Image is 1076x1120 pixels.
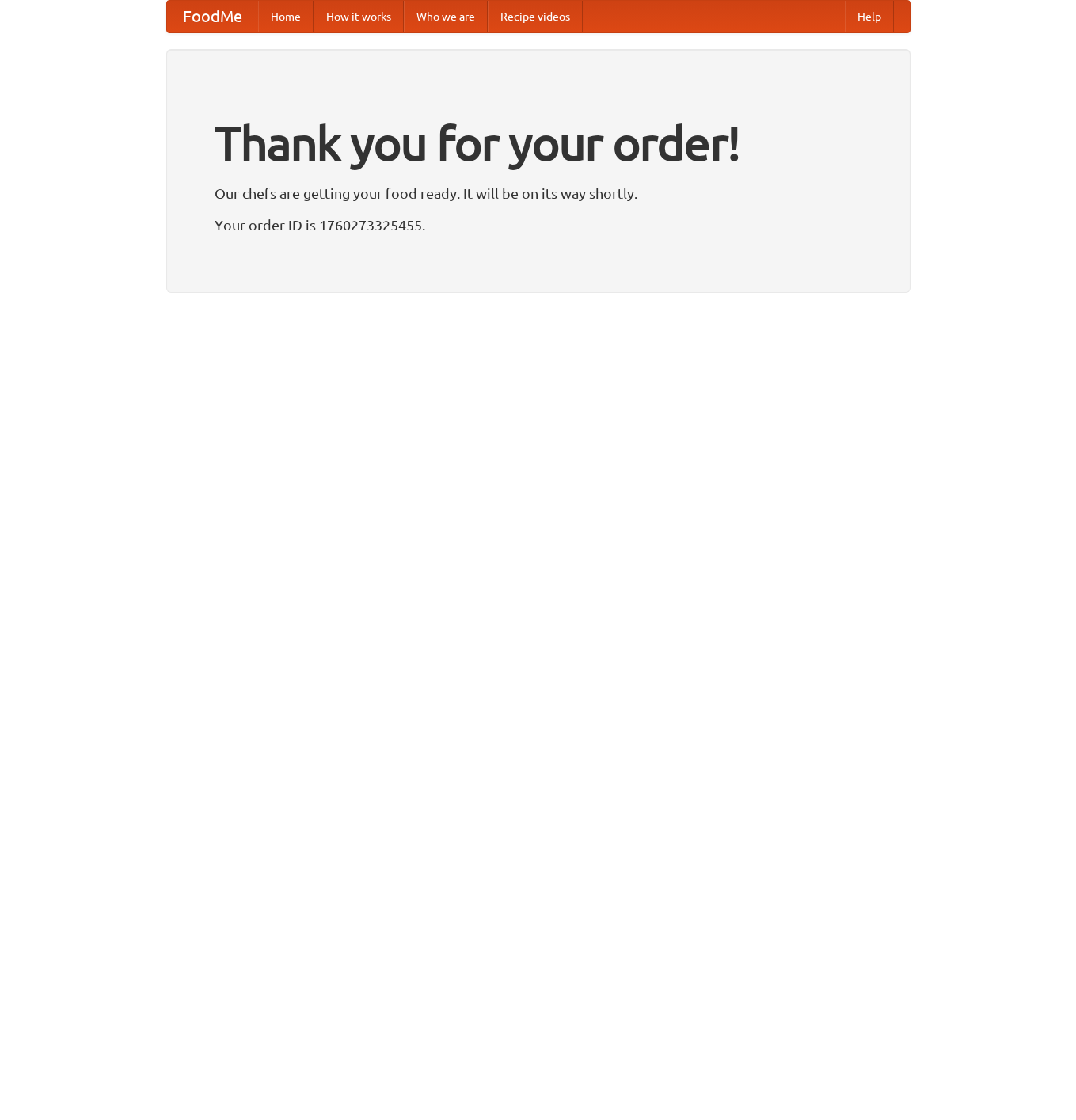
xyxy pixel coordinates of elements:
a: How it works [314,1,404,32]
p: Our chefs are getting your food ready. It will be on its way shortly. [215,181,862,205]
a: Recipe videos [488,1,583,32]
h1: Thank you for your order! [215,105,862,181]
a: Home [258,1,314,32]
a: Help [845,1,894,32]
a: FoodMe [167,1,258,32]
a: Who we are [404,1,488,32]
p: Your order ID is 1760273325455. [215,213,862,237]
